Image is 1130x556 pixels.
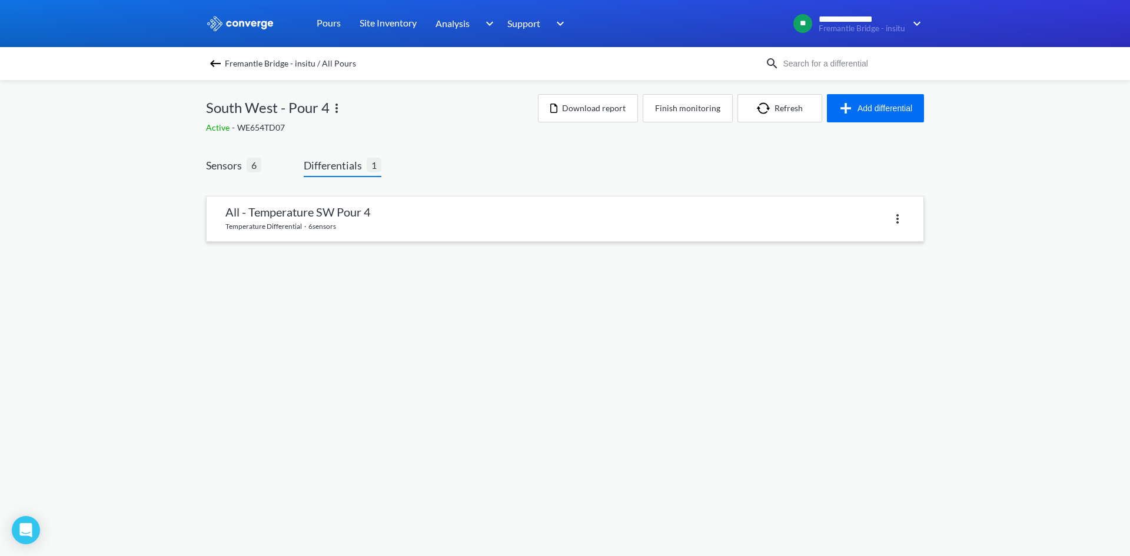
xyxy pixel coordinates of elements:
img: logo_ewhite.svg [206,16,274,31]
span: South West - Pour 4 [206,96,330,119]
img: icon-refresh.svg [757,102,775,114]
span: Differentials [304,157,367,174]
span: Support [507,16,540,31]
button: Download report [538,94,638,122]
img: more.svg [890,212,905,226]
img: downArrow.svg [478,16,497,31]
span: Fremantle Bridge - insitu / All Pours [225,55,356,72]
span: Fremantle Bridge - insitu [819,24,905,33]
span: Active [206,122,232,132]
img: downArrow.svg [549,16,567,31]
img: more.svg [330,101,344,115]
button: Add differential [827,94,924,122]
img: icon-file.svg [550,104,557,113]
img: downArrow.svg [905,16,924,31]
div: Open Intercom Messenger [12,516,40,544]
span: 6 [247,158,261,172]
span: - [232,122,237,132]
input: Search for a differential [779,57,922,70]
img: icon-search.svg [765,56,779,71]
span: Analysis [436,16,470,31]
div: WE654TD07 [206,121,538,134]
button: Refresh [737,94,822,122]
img: backspace.svg [208,56,222,71]
img: icon-plus.svg [839,101,858,115]
span: Sensors [206,157,247,174]
button: Finish monitoring [643,94,733,122]
span: 1 [367,158,381,172]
